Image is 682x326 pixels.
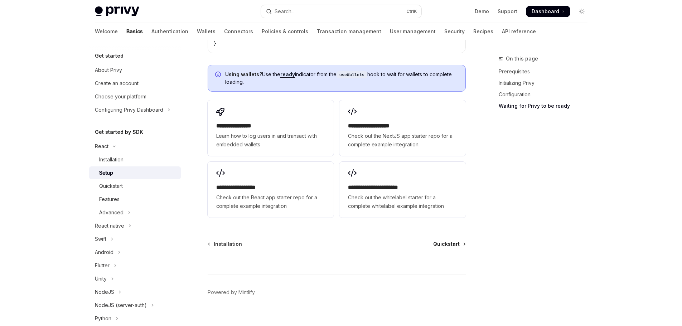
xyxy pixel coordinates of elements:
[89,77,181,90] a: Create an account
[225,71,458,86] span: Use the indicator from the hook to wait for wallets to complete loading.
[89,64,181,77] a: About Privy
[499,89,593,100] a: Configuration
[99,208,124,217] div: Advanced
[498,8,517,15] a: Support
[99,182,123,190] div: Quickstart
[89,233,181,245] button: Toggle Swift section
[151,23,188,40] a: Authentication
[99,169,113,177] div: Setup
[89,180,181,193] a: Quickstart
[95,106,163,114] div: Configuring Privy Dashboard
[95,128,143,136] h5: Get started by SDK
[280,71,295,78] a: ready
[214,40,217,47] span: }
[216,132,325,149] span: Learn how to log users in and transact with embedded wallets
[95,66,122,74] div: About Privy
[339,162,465,218] a: **** **** **** **** ***Check out the whitelabel starter for a complete whitelabel example integra...
[89,103,181,116] button: Toggle Configuring Privy Dashboard section
[89,299,181,312] button: Toggle NodeJS (server-auth) section
[433,240,465,248] a: Quickstart
[499,77,593,89] a: Initializing Privy
[576,6,587,17] button: Toggle dark mode
[95,142,108,151] div: React
[214,240,242,248] span: Installation
[89,219,181,232] button: Toggle React native section
[95,274,107,283] div: Unity
[95,92,146,101] div: Choose your platform
[339,100,465,156] a: **** **** **** ****Check out the NextJS app starter repo for a complete example integration
[216,193,325,210] span: Check out the React app starter repo for a complete example integration
[475,8,489,15] a: Demo
[208,289,255,296] a: Powered by Mintlify
[433,240,460,248] span: Quickstart
[499,100,593,112] a: Waiting for Privy to be ready
[126,23,143,40] a: Basics
[95,248,113,257] div: Android
[95,235,106,243] div: Swift
[89,193,181,206] a: Features
[95,23,118,40] a: Welcome
[390,23,436,40] a: User management
[95,288,114,296] div: NodeJS
[317,23,381,40] a: Transaction management
[89,206,181,219] button: Toggle Advanced section
[526,6,570,17] a: Dashboard
[95,52,124,60] h5: Get started
[95,261,110,270] div: Flutter
[89,90,181,103] a: Choose your platform
[444,23,465,40] a: Security
[208,240,242,248] a: Installation
[89,246,181,259] button: Toggle Android section
[262,23,308,40] a: Policies & controls
[348,193,457,210] span: Check out the whitelabel starter for a complete whitelabel example integration
[406,9,417,14] span: Ctrl K
[197,23,216,40] a: Wallets
[95,301,147,310] div: NodeJS (server-auth)
[506,54,538,63] span: On this page
[215,72,222,79] svg: Info
[95,314,111,323] div: Python
[261,5,421,18] button: Open search
[208,100,334,156] a: **** **** **** *Learn how to log users in and transact with embedded wallets
[89,286,181,298] button: Toggle NodeJS section
[99,155,124,164] div: Installation
[225,71,262,77] strong: Using wallets?
[275,7,295,16] div: Search...
[89,140,181,153] button: Toggle React section
[99,195,120,204] div: Features
[95,6,139,16] img: light logo
[348,132,457,149] span: Check out the NextJS app starter repo for a complete example integration
[89,272,181,285] button: Toggle Unity section
[502,23,536,40] a: API reference
[499,66,593,77] a: Prerequisites
[95,222,124,230] div: React native
[89,153,181,166] a: Installation
[224,23,253,40] a: Connectors
[337,71,367,78] code: useWallets
[95,79,139,88] div: Create an account
[532,8,559,15] span: Dashboard
[473,23,493,40] a: Recipes
[208,162,334,218] a: **** **** **** ***Check out the React app starter repo for a complete example integration
[89,166,181,179] a: Setup
[89,312,181,325] button: Toggle Python section
[89,259,181,272] button: Toggle Flutter section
